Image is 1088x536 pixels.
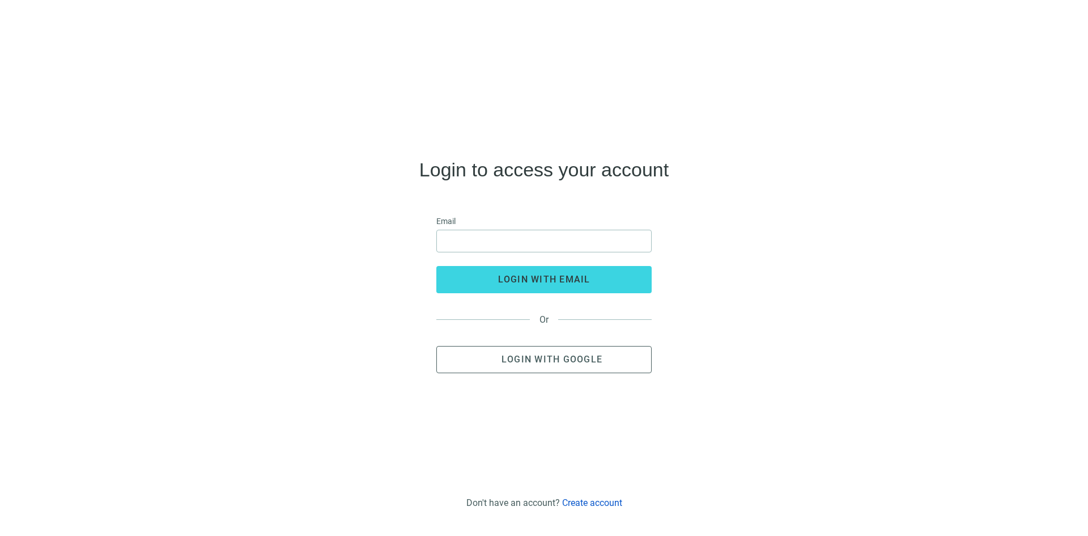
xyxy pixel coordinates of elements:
a: Create account [562,497,622,508]
div: Don't have an account? [466,497,622,508]
span: login with email [498,274,590,285]
button: login with email [436,266,652,293]
span: Email [436,215,456,227]
span: Login with Google [501,354,602,365]
h4: Login to access your account [419,161,669,179]
span: Or [530,314,558,325]
button: Login with Google [436,346,652,373]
